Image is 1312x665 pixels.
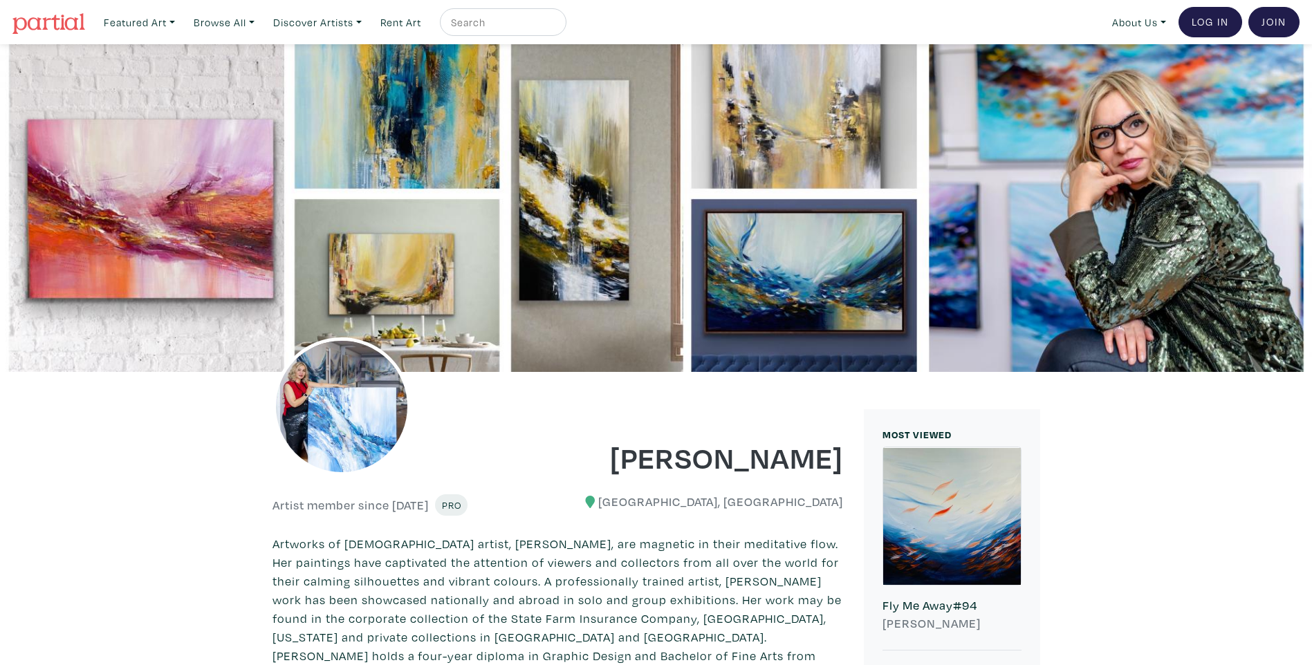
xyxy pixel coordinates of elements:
a: Log In [1179,7,1242,37]
a: Fly Me Away#94 [PERSON_NAME] [883,447,1022,650]
input: Search [450,14,553,31]
h6: Artist member since [DATE] [272,498,429,513]
a: Discover Artists [267,8,368,37]
h6: Fly Me Away#94 [883,598,1022,613]
a: About Us [1106,8,1172,37]
h6: [GEOGRAPHIC_DATA], [GEOGRAPHIC_DATA] [568,494,843,509]
a: Join [1248,7,1300,37]
h6: [PERSON_NAME] [883,616,1022,631]
small: MOST VIEWED [883,428,952,441]
img: phpThumb.php [272,337,411,476]
h1: [PERSON_NAME] [568,438,843,476]
a: Featured Art [98,8,181,37]
a: Rent Art [374,8,427,37]
a: Browse All [187,8,261,37]
span: Pro [441,498,461,512]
